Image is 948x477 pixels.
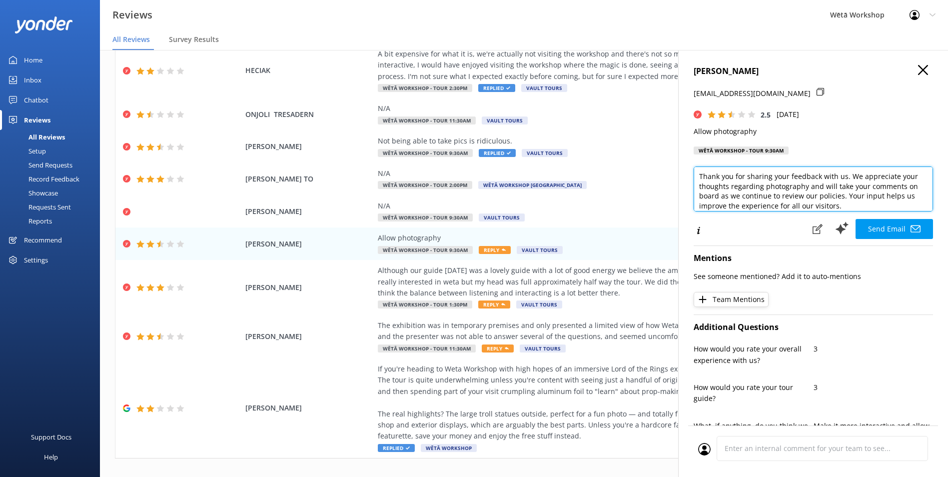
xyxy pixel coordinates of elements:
span: Wētā Workshop - Tour 9:30am [378,213,473,221]
div: N/A [378,168,833,179]
p: See someone mentioned? Add it to auto-mentions [694,271,933,282]
h4: Mentions [694,252,933,265]
span: Wētā Workshop - Tour 1:30pm [378,300,472,308]
a: Requests Sent [6,200,100,214]
div: If you're heading to Weta Workshop with high hopes of an immersive Lord of the Rings experience, ... [378,363,833,442]
span: [PERSON_NAME] [245,141,373,152]
span: Vault Tours [479,213,525,221]
div: Record Feedback [6,172,79,186]
span: Wētā Workshop - Tour 11:30am [378,116,476,124]
span: Survey Results [169,34,219,44]
span: Reply [478,300,510,308]
span: Wētā Workshop [GEOGRAPHIC_DATA] [478,181,587,189]
span: Vault Tours [522,149,568,157]
span: HECIAK [245,65,373,76]
div: Setup [6,144,46,158]
div: N/A [378,200,833,211]
div: Although our guide [DATE] was a lovely guide with a lot of good energy we believe the amount of i... [378,265,833,298]
textarea: Kia ora [PERSON_NAME], Thank you for sharing your feedback with us. We appreciate your thoughts r... [694,166,933,211]
p: [EMAIL_ADDRESS][DOMAIN_NAME] [694,88,811,99]
div: Reviews [24,110,50,130]
div: Not being able to take pics is ridiculous. [378,135,833,146]
span: 2.5 [761,110,771,119]
div: Help [44,447,58,467]
a: Reports [6,214,100,228]
span: ONJOLI TRESADERN [245,109,373,120]
p: 3 [814,382,934,393]
p: How would you rate your overall experience with us? [694,343,814,366]
p: Make it more interactive and allow photography [814,420,934,443]
span: Wētā Workshop - Tour 2:00pm [378,181,472,189]
div: Requests Sent [6,200,71,214]
div: Home [24,50,42,70]
button: Team Mentions [694,292,769,307]
button: Close [918,65,928,76]
span: Replied [479,149,516,157]
span: [PERSON_NAME] [245,282,373,293]
span: All Reviews [112,34,150,44]
span: Reply [479,246,511,254]
p: Allow photography [694,126,933,137]
div: Reports [6,214,52,228]
span: [PERSON_NAME] [245,206,373,217]
p: 3 [814,343,934,354]
div: Inbox [24,70,41,90]
div: Settings [24,250,48,270]
img: user_profile.svg [698,443,711,455]
a: Showcase [6,186,100,200]
span: Wētā Workshop - Tour 9:30am [378,149,473,157]
span: [PERSON_NAME] TO [245,173,373,184]
p: How would you rate your tour guide? [694,382,814,404]
div: Chatbot [24,90,48,110]
span: Reply [482,344,514,352]
div: A bit expensive for what it is, we're actually not visiting the workshop and there's not so much ... [378,48,833,82]
span: [PERSON_NAME] [245,238,373,249]
span: Vault Tours [517,246,563,254]
span: Vault Tours [521,84,567,92]
div: Recommend [24,230,62,250]
div: Wētā Workshop - Tour 9:30am [694,146,789,154]
div: The exhibition was in temporary premises and only presented a limited view of how Weta functioned... [378,320,833,342]
a: Setup [6,144,100,158]
span: Vault Tours [482,116,528,124]
a: Send Requests [6,158,100,172]
div: N/A [378,103,833,114]
div: Send Requests [6,158,72,172]
p: [DATE] [777,109,799,120]
div: Showcase [6,186,58,200]
span: Vault Tours [516,300,562,308]
span: Replied [378,444,415,452]
span: Wētā Workshop - Tour 2:30pm [378,84,472,92]
div: Support Docs [31,427,71,447]
img: yonder-white-logo.png [15,16,72,33]
h3: Reviews [112,7,152,23]
a: All Reviews [6,130,100,144]
span: Wētā Workshop - Tour 11:30am [378,344,476,352]
span: Replied [478,84,515,92]
div: All Reviews [6,130,65,144]
span: [PERSON_NAME] [245,402,373,413]
span: Wētā Workshop [421,444,477,452]
div: Allow photography [378,232,833,243]
span: Vault Tours [520,344,566,352]
h4: [PERSON_NAME] [694,65,933,78]
span: [PERSON_NAME] [245,331,373,342]
h4: Additional Questions [694,321,933,334]
a: Record Feedback [6,172,100,186]
span: Wētā Workshop - Tour 9:30am [378,246,473,254]
button: Send Email [856,219,933,239]
p: What, if anything, do you think we can do to improve our experience? [694,420,814,443]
